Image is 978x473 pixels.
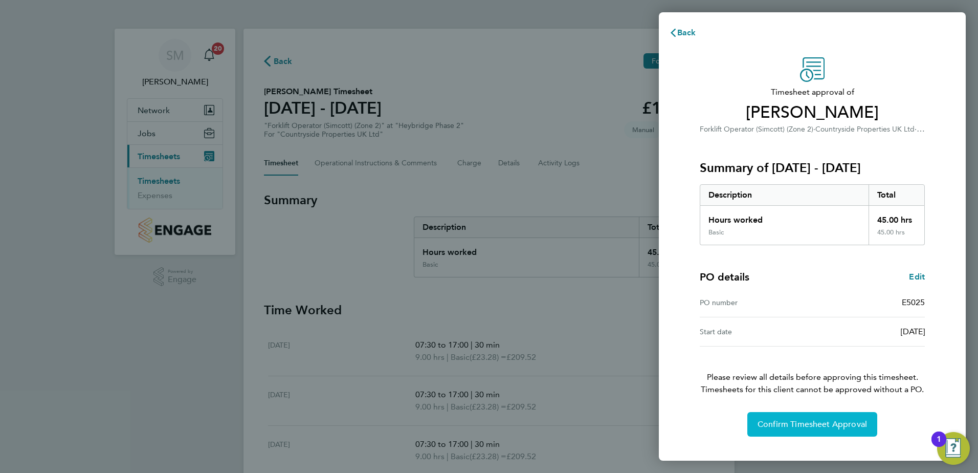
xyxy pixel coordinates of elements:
span: Forklift Operator (Simcott) (Zone 2) [700,125,813,134]
div: Hours worked [700,206,869,228]
button: Back [659,23,706,43]
div: 45.00 hrs [869,206,925,228]
div: 1 [937,439,941,453]
button: Confirm Timesheet Approval [747,412,877,437]
span: [PERSON_NAME] [700,102,925,123]
button: Open Resource Center, 1 new notification [937,432,970,465]
span: Timesheets for this client cannot be approved without a PO. [687,383,937,396]
div: Basic [708,228,724,236]
span: Timesheet approval of [700,86,925,98]
span: Confirm Timesheet Approval [758,419,867,429]
span: E5025 [902,297,925,307]
div: Summary of 18 - 24 Aug 2025 [700,184,925,245]
span: Back [677,28,696,37]
span: · [915,124,925,134]
span: Countryside Properties UK Ltd [815,125,915,134]
p: Please review all details before approving this timesheet. [687,347,937,396]
span: · [813,125,815,134]
div: PO number [700,296,812,309]
div: [DATE] [812,326,925,338]
span: Edit [909,272,925,282]
div: Total [869,185,925,205]
div: Start date [700,326,812,338]
div: Description [700,185,869,205]
div: 45.00 hrs [869,228,925,245]
a: Edit [909,271,925,283]
h4: PO details [700,270,749,284]
h3: Summary of [DATE] - [DATE] [700,160,925,176]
